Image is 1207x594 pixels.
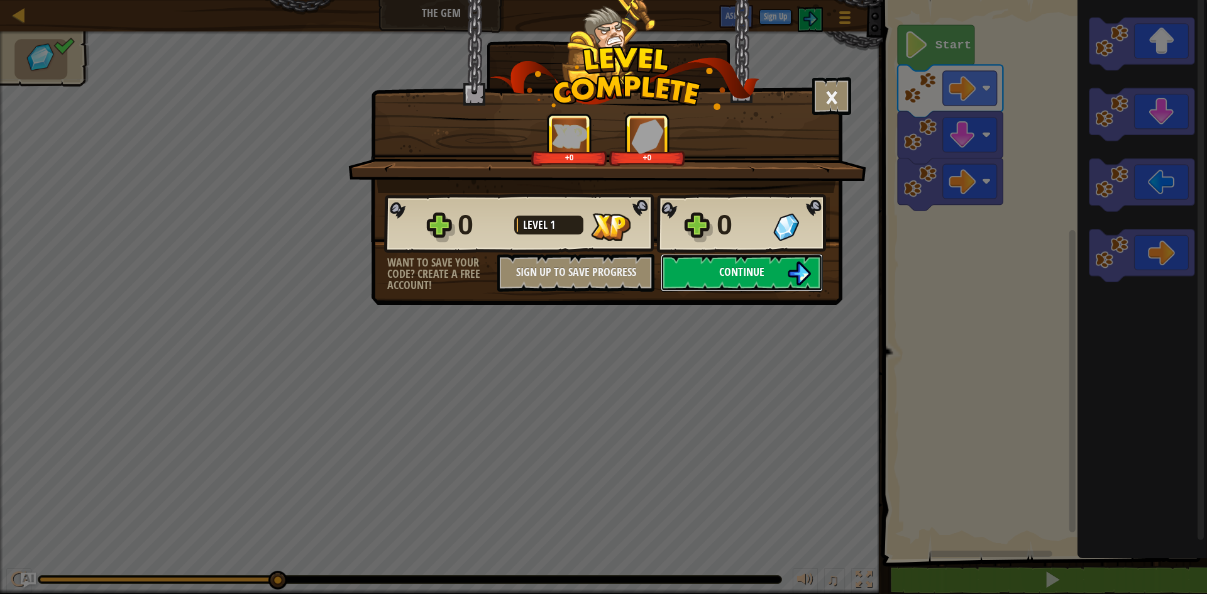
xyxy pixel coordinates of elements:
[787,261,811,285] img: Continue
[497,254,654,292] button: Sign Up to Save Progress
[550,217,555,233] span: 1
[458,205,507,245] div: 0
[490,47,759,110] img: level_complete.png
[591,213,631,241] img: XP Gained
[534,153,605,162] div: +0
[719,264,764,280] span: Continue
[812,77,851,115] button: ×
[773,213,799,241] img: Gems Gained
[523,217,550,233] span: Level
[661,254,823,292] button: Continue
[631,119,664,153] img: Gems Gained
[552,124,587,148] img: XP Gained
[612,153,683,162] div: +0
[717,205,766,245] div: 0
[387,257,497,291] div: Want to save your code? Create a free account!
